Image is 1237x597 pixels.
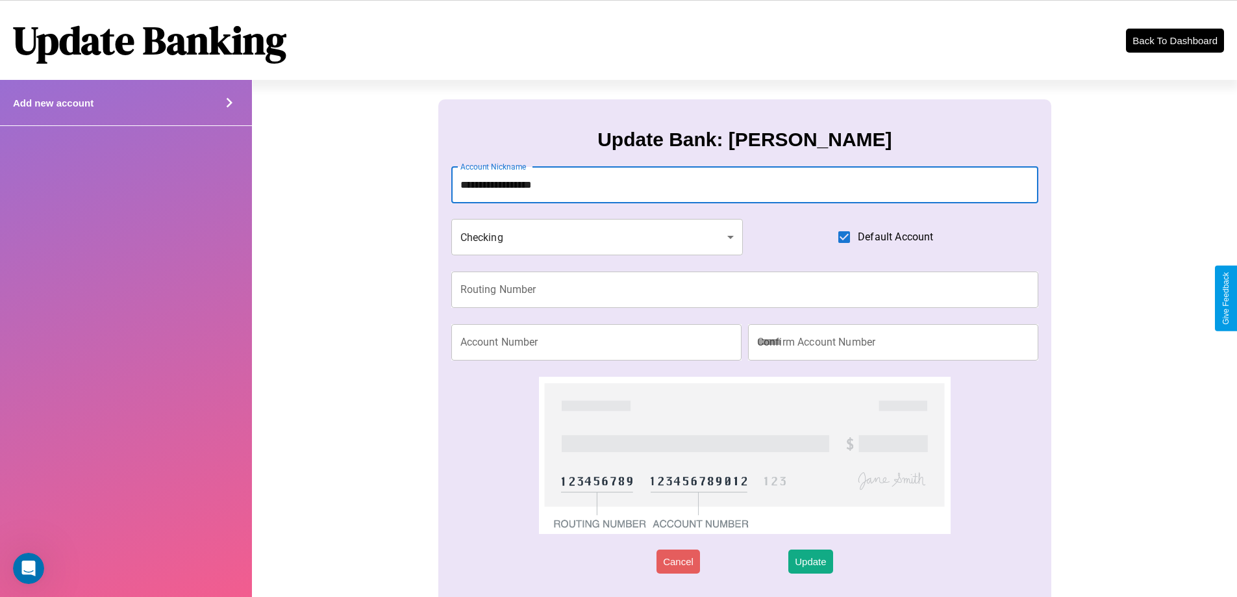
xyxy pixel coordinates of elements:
h4: Add new account [13,97,94,108]
h1: Update Banking [13,14,286,67]
div: Checking [451,219,743,255]
iframe: Intercom live chat [13,553,44,584]
button: Update [788,550,832,574]
img: check [539,377,950,534]
button: Cancel [656,550,700,574]
h3: Update Bank: [PERSON_NAME] [597,129,892,151]
label: Account Nickname [460,161,527,172]
span: Default Account [858,229,933,245]
button: Back To Dashboard [1126,29,1224,53]
div: Give Feedback [1221,272,1231,325]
